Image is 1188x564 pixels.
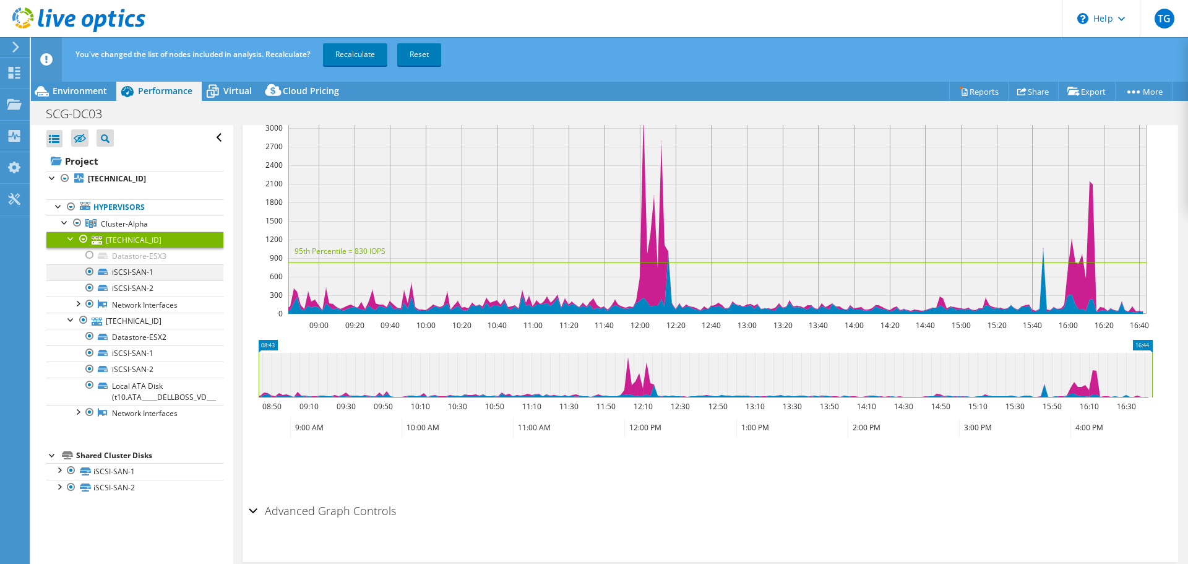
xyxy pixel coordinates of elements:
[820,401,839,412] text: 13:50
[596,401,616,412] text: 11:50
[1095,320,1114,331] text: 16:20
[101,219,148,229] span: Cluster-Alpha
[46,151,223,171] a: Project
[952,320,971,331] text: 15:00
[523,320,543,331] text: 11:00
[46,313,223,329] a: [TECHNICAL_ID]
[299,401,319,412] text: 09:10
[138,85,192,97] span: Performance
[708,401,728,412] text: 12:50
[522,401,541,412] text: 11:10
[270,271,283,282] text: 600
[1058,82,1116,101] a: Export
[809,320,828,331] text: 13:40
[666,320,686,331] text: 12:20
[46,215,223,232] a: Cluster-Alpha
[53,85,107,97] span: Environment
[916,320,935,331] text: 14:40
[265,215,283,226] text: 1500
[894,401,913,412] text: 14:30
[46,171,223,187] a: [TECHNICAL_ID]
[1155,9,1174,28] span: TG
[1130,320,1149,331] text: 16:40
[75,49,310,59] span: You've changed the list of nodes included in analysis. Recalculate?
[46,480,223,496] a: iSCSI-SAN-2
[448,401,467,412] text: 10:30
[46,345,223,362] a: iSCSI-SAN-1
[223,85,252,97] span: Virtual
[46,199,223,215] a: Hypervisors
[76,448,223,463] div: Shared Cluster Disks
[249,498,396,523] h2: Advanced Graph Controls
[631,320,650,331] text: 12:00
[270,253,283,263] text: 900
[857,401,876,412] text: 14:10
[1117,401,1136,412] text: 16:30
[88,173,146,184] b: [TECHNICAL_ID]
[452,320,471,331] text: 10:20
[1077,13,1088,24] svg: \n
[265,178,283,189] text: 2100
[278,308,283,319] text: 0
[1115,82,1173,101] a: More
[783,401,802,412] text: 13:30
[773,320,793,331] text: 13:20
[411,401,430,412] text: 10:10
[309,320,329,331] text: 09:00
[283,85,339,97] span: Cloud Pricing
[1080,401,1099,412] text: 16:10
[595,320,614,331] text: 11:40
[46,463,223,479] a: iSCSI-SAN-1
[46,280,223,297] a: iSCSI-SAN-2
[40,107,121,121] h1: SCG-DC03
[46,232,223,248] a: [TECHNICAL_ID]
[968,401,988,412] text: 15:10
[1023,320,1042,331] text: 15:40
[265,234,283,245] text: 1200
[1059,320,1078,331] text: 16:00
[46,329,223,345] a: Datastore-ESX2
[270,290,283,300] text: 300
[265,160,283,170] text: 2400
[1005,401,1025,412] text: 15:30
[337,401,356,412] text: 09:30
[397,43,441,66] a: Reset
[46,297,223,313] a: Network Interfaces
[634,401,653,412] text: 12:10
[295,246,385,256] text: 95th Percentile = 830 IOPS
[323,43,387,66] a: Recalculate
[262,401,282,412] text: 08:50
[845,320,864,331] text: 14:00
[485,401,504,412] text: 10:50
[1043,401,1062,412] text: 15:50
[345,320,364,331] text: 09:20
[46,264,223,280] a: iSCSI-SAN-1
[265,141,283,152] text: 2700
[738,320,757,331] text: 13:00
[931,401,950,412] text: 14:50
[559,401,579,412] text: 11:30
[265,197,283,207] text: 1800
[265,123,283,133] text: 3000
[46,405,223,421] a: Network Interfaces
[381,320,400,331] text: 09:40
[488,320,507,331] text: 10:40
[46,248,223,264] a: Datastore-ESX3
[746,401,765,412] text: 13:10
[559,320,579,331] text: 11:20
[374,401,393,412] text: 09:50
[949,82,1009,101] a: Reports
[671,401,690,412] text: 12:30
[1008,82,1059,101] a: Share
[880,320,900,331] text: 14:20
[46,362,223,378] a: iSCSI-SAN-2
[46,378,223,405] a: Local ATA Disk (t10.ATA_____DELLBOSS_VD___
[988,320,1007,331] text: 15:20
[416,320,436,331] text: 10:00
[702,320,721,331] text: 12:40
